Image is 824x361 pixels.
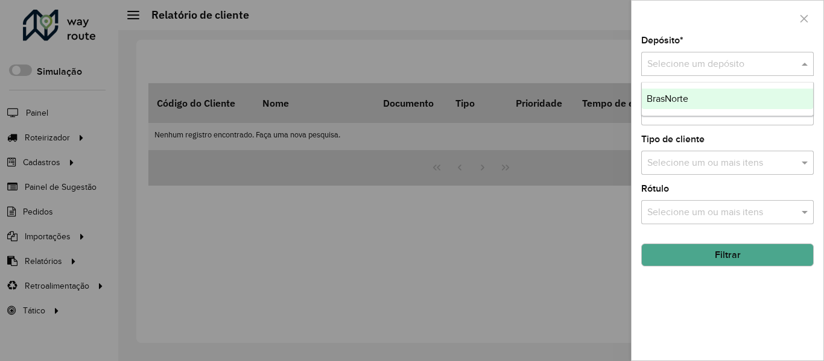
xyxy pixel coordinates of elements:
ng-dropdown-panel: Options list [641,82,814,116]
label: Rótulo [641,181,669,196]
button: Filtrar [641,243,814,266]
label: Depósito [641,33,683,48]
label: Tipo de cliente [641,132,705,146]
span: BrasNorte [647,93,688,104]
